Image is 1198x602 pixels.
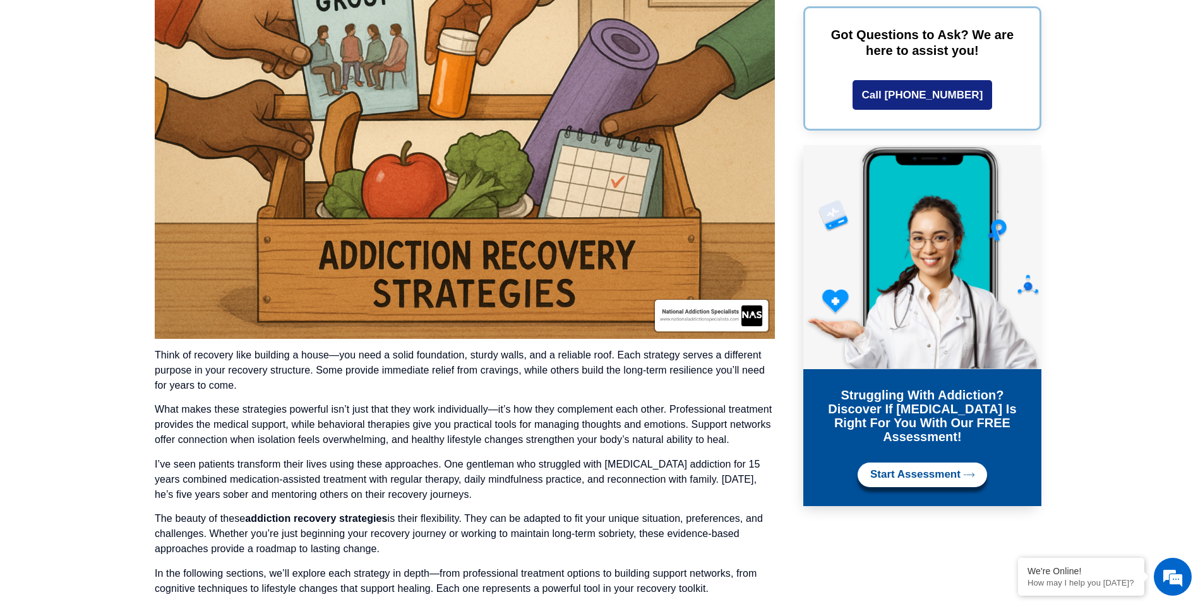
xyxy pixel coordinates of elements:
p: Think of recovery like building a house—you need a solid foundation, sturdy walls, and a reliable... [155,348,775,393]
p: How may I help you today? [1027,578,1135,587]
div: Navigation go back [14,65,33,84]
textarea: Type your message and hit 'Enter' [6,345,241,389]
p: The beauty of these is their flexibility. They can be adapted to fit your unique situation, prefe... [155,511,775,557]
span: Call [PHONE_NUMBER] [862,90,983,100]
strong: addiction recovery strategies [245,513,387,524]
p: In the following sections, we’ll explore each strategy in depth—from professional treatment optio... [155,566,775,596]
p: What makes these strategies powerful isn’t just that they work individually—it’s how they complem... [155,402,775,447]
img: Online Suboxone Treatment - Opioid Addiction Treatment using phone [803,145,1041,369]
div: We're Online! [1027,566,1135,576]
p: Got Questions to Ask? We are here to assist you! [824,27,1021,59]
a: Call [PHONE_NUMBER] [853,80,993,110]
span: Start Assessment [870,469,961,481]
span: We're online! [73,159,174,286]
p: I’ve seen patients transform their lives using these approaches. One gentleman who struggled with... [155,457,775,502]
div: Minimize live chat window [207,6,237,37]
a: Start Assessment [858,463,987,487]
h3: Struggling with addiction? Discover if [MEDICAL_DATA] is right for you with our FREE Assessment! [813,388,1032,444]
div: Chat with us now [85,66,231,83]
